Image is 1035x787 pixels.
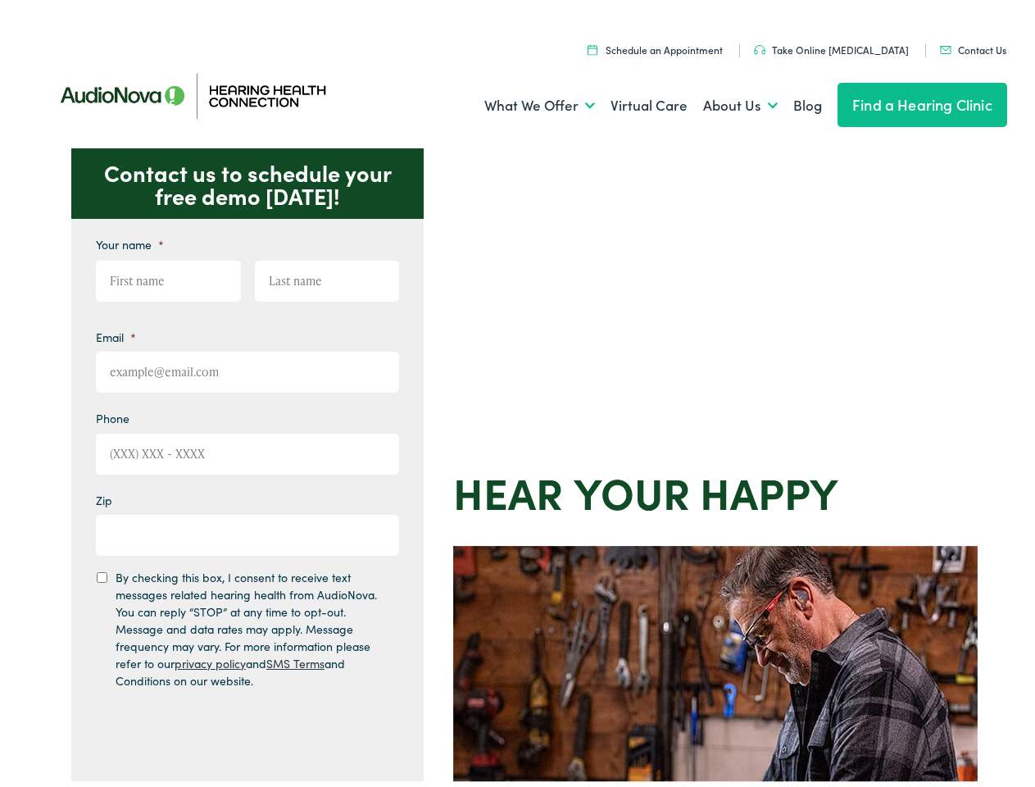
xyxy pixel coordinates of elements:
a: Virtual Care [611,71,688,131]
a: Take Online [MEDICAL_DATA] [754,38,909,52]
img: utility icon [588,39,597,50]
a: Find a Hearing Clinic [838,78,1007,122]
a: Blog [793,71,822,131]
a: Contact Us [940,38,1006,52]
label: Zip [96,488,112,503]
input: (XXX) XXX - XXXX [96,429,399,470]
a: What We Offer [484,71,595,131]
label: Your name [96,232,164,247]
img: utility icon [940,41,951,49]
input: First name [96,256,241,297]
label: Phone [96,406,129,421]
label: Email [96,325,136,339]
strong: Hear [453,457,563,516]
p: Contact us to schedule your free demo [DATE]! [71,143,424,214]
input: example@email.com [96,347,399,388]
a: About Us [703,71,778,131]
strong: your Happy [574,457,838,516]
label: By checking this box, I consent to receive text messages related hearing health from AudioNova. Y... [116,564,384,685]
a: SMS Terms [266,650,325,666]
input: Last name [255,256,400,297]
a: Schedule an Appointment [588,38,723,52]
img: utility icon [754,40,765,50]
a: privacy policy [175,650,246,666]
